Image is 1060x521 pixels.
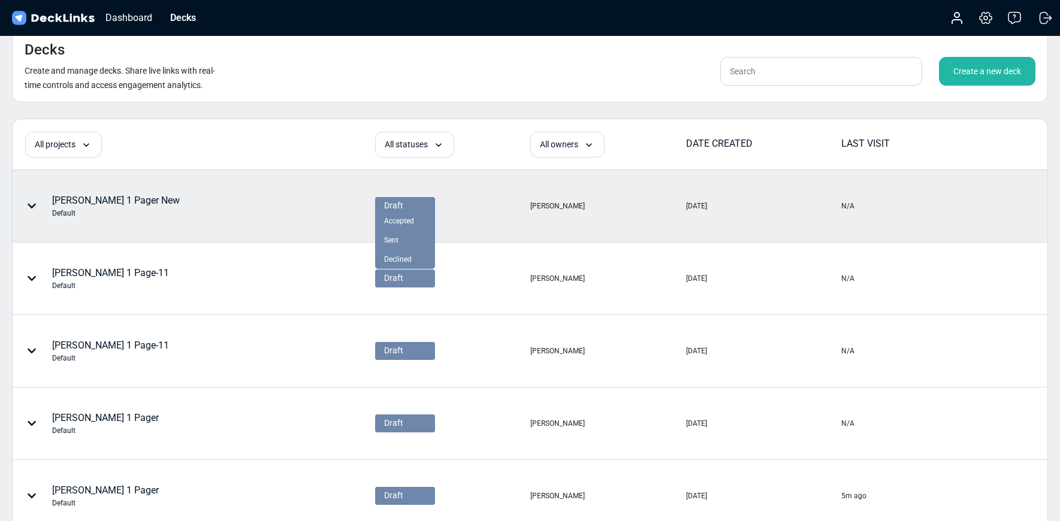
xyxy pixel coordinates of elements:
span: Accepted [384,216,414,226]
div: All statuses [375,132,454,157]
span: Draft [384,489,403,502]
div: Default [52,498,159,508]
div: All projects [25,132,102,157]
div: Default [52,425,159,436]
div: [PERSON_NAME] 1 Pager [52,411,159,436]
div: [PERSON_NAME] 1 Pager [52,483,159,508]
div: N/A [841,201,854,211]
div: [DATE] [686,418,707,429]
div: Create a new deck [939,57,1035,86]
div: [PERSON_NAME] [530,273,585,284]
span: Draft [384,272,403,284]
div: 5m ago [841,490,866,501]
div: Default [52,280,169,291]
div: [PERSON_NAME] 1 Page-11 [52,266,169,291]
span: Draft [384,344,403,357]
div: N/A [841,346,854,356]
div: [PERSON_NAME] [530,346,585,356]
div: Dashboard [99,10,158,25]
div: [PERSON_NAME] [530,490,585,501]
div: [PERSON_NAME] [530,201,585,211]
span: Draft [384,199,403,212]
div: [PERSON_NAME] 1 Page-11 [52,338,169,364]
span: Declined [384,254,412,265]
div: [DATE] [686,201,707,211]
div: Default [52,208,180,219]
div: DATE CREATED [686,137,840,151]
small: Create and manage decks. Share live links with real-time controls and access engagement analytics. [25,66,215,90]
span: Draft [384,417,403,429]
span: Sent [384,235,398,246]
div: Decks [164,10,202,25]
img: DeckLinks [10,10,96,27]
div: [DATE] [686,490,707,501]
input: Search [720,57,922,86]
div: [PERSON_NAME] 1 Pager New [52,193,180,219]
div: [PERSON_NAME] [530,418,585,429]
div: LAST VISIT [841,137,995,151]
h4: Decks [25,41,65,59]
div: Default [52,353,169,364]
div: All owners [530,132,605,157]
div: [DATE] [686,346,707,356]
div: [DATE] [686,273,707,284]
div: N/A [841,418,854,429]
div: N/A [841,273,854,284]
